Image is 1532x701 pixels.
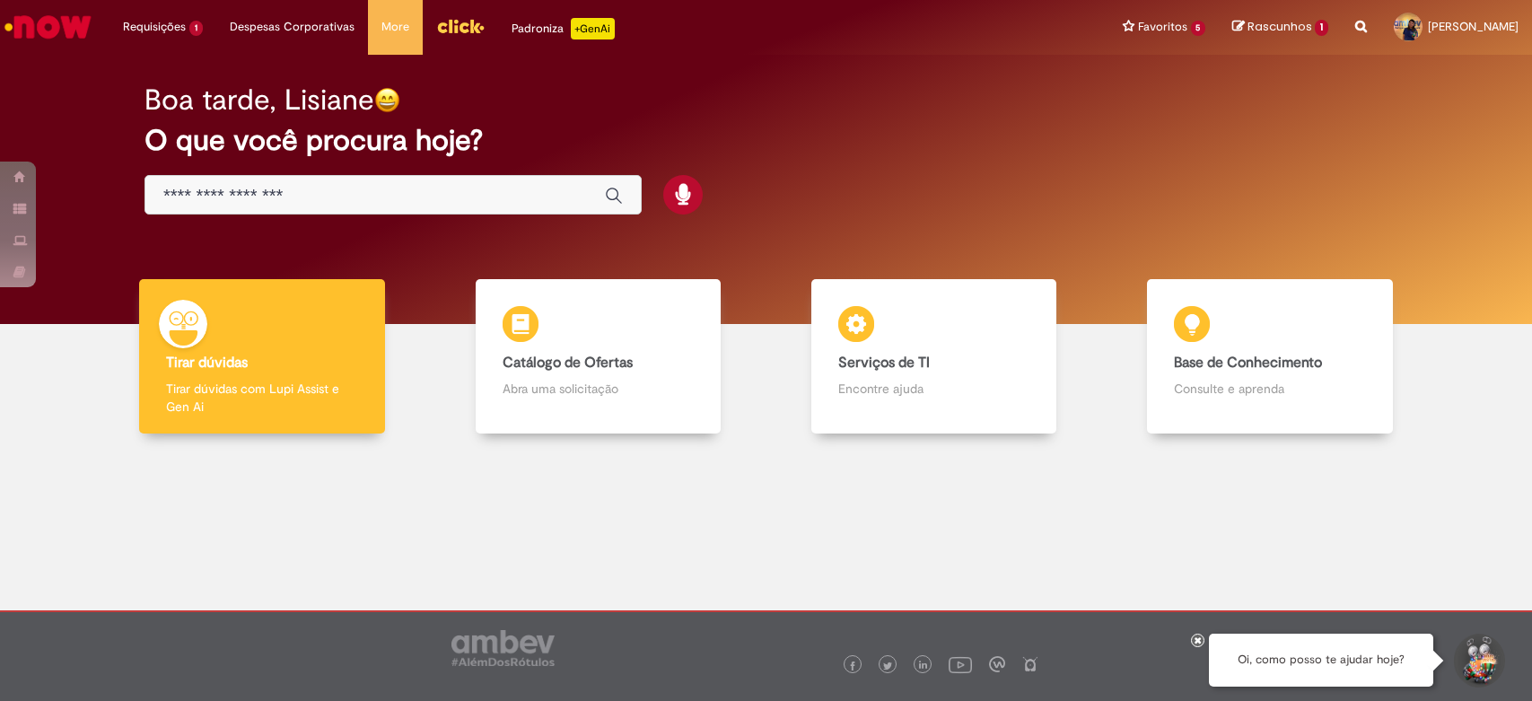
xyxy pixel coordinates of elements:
h2: O que você procura hoje? [144,125,1388,156]
img: ServiceNow [2,9,94,45]
span: 1 [1315,20,1328,36]
span: 1 [189,21,203,36]
img: logo_footer_facebook.png [848,662,857,670]
a: Serviços de TI Encontre ajuda [766,279,1102,434]
span: [PERSON_NAME] [1428,19,1519,34]
span: 5 [1191,21,1206,36]
a: Tirar dúvidas Tirar dúvidas com Lupi Assist e Gen Ai [94,279,430,434]
p: Abra uma solicitação [503,380,694,398]
div: Oi, como posso te ajudar hoje? [1209,634,1433,687]
img: happy-face.png [374,87,400,113]
h2: Boa tarde, Lisiane [144,84,374,116]
b: Base de Conhecimento [1174,354,1322,372]
img: logo_footer_linkedin.png [919,661,928,671]
p: Tirar dúvidas com Lupi Assist e Gen Ai [166,380,357,416]
a: Catálogo de Ofertas Abra uma solicitação [430,279,766,434]
p: Encontre ajuda [838,380,1029,398]
span: More [381,18,409,36]
p: +GenAi [571,18,615,39]
img: click_logo_yellow_360x200.png [436,13,485,39]
img: logo_footer_youtube.png [949,653,972,676]
img: logo_footer_twitter.png [883,662,892,670]
a: Rascunhos [1232,19,1328,36]
p: Consulte e aprenda [1174,380,1365,398]
img: logo_footer_ambev_rotulo_gray.png [451,630,555,666]
b: Serviços de TI [838,354,930,372]
span: Favoritos [1138,18,1187,36]
span: Rascunhos [1247,18,1312,35]
button: Iniciar Conversa de Suporte [1451,634,1505,688]
b: Catálogo de Ofertas [503,354,633,372]
div: Padroniza [512,18,615,39]
img: logo_footer_workplace.png [989,656,1005,672]
a: Base de Conhecimento Consulte e aprenda [1102,279,1438,434]
b: Tirar dúvidas [166,354,248,372]
span: Despesas Corporativas [230,18,355,36]
img: logo_footer_naosei.png [1022,656,1038,672]
span: Requisições [123,18,186,36]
